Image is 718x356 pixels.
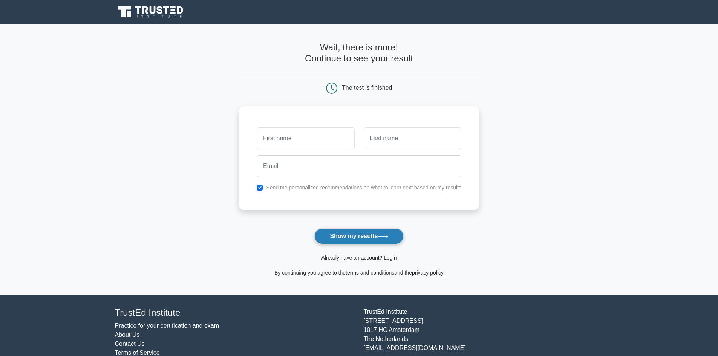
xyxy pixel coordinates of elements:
[412,270,444,276] a: privacy policy
[115,307,355,318] h4: TrustEd Institute
[321,255,397,261] a: Already have an account? Login
[266,185,461,191] label: Send me personalized recommendations on what to learn next based on my results
[342,84,392,91] div: The test is finished
[234,268,484,277] div: By continuing you agree to the and the
[115,332,140,338] a: About Us
[257,127,354,149] input: First name
[257,155,461,177] input: Email
[346,270,394,276] a: terms and conditions
[239,42,479,64] h4: Wait, there is more! Continue to see your result
[364,127,461,149] input: Last name
[314,228,403,244] button: Show my results
[115,322,219,329] a: Practice for your certification and exam
[115,350,160,356] a: Terms of Service
[115,341,145,347] a: Contact Us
